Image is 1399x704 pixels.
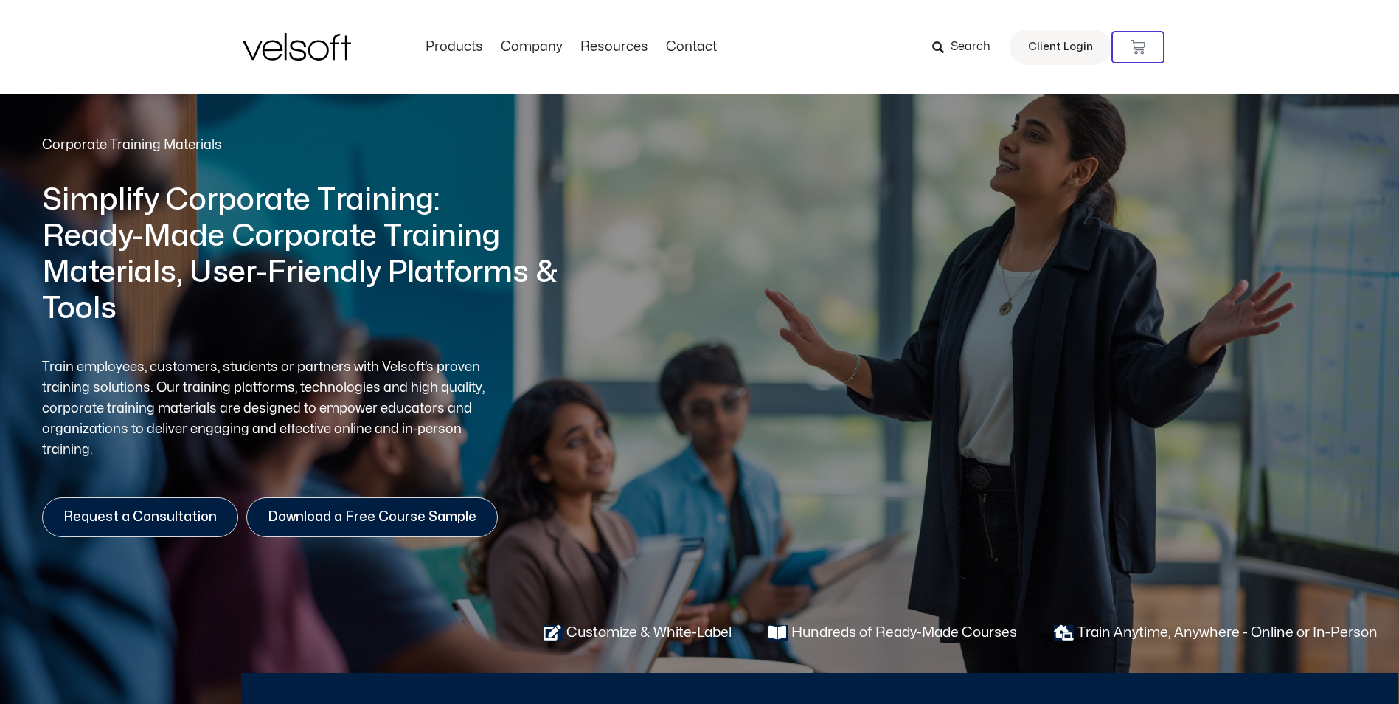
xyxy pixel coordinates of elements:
a: Request a Consultation [42,497,238,537]
span: Search [951,38,990,57]
img: Velsoft Training Materials [243,33,351,61]
a: ProductsMenu Toggle [417,39,492,55]
a: CompanyMenu Toggle [492,39,572,55]
span: Client Login [1028,38,1093,57]
nav: Menu [417,39,726,55]
p: Train employees, customers, students or partners with Velsoft’s proven training solutions. Our tr... [42,357,506,460]
a: ResourcesMenu Toggle [572,39,657,55]
a: ContactMenu Toggle [657,39,726,55]
a: Client Login [1010,30,1111,65]
span: Train Anytime, Anywhere - Online or In-Person [1074,623,1378,643]
a: Search [932,35,1001,60]
span: Request a Consultation [63,510,217,525]
span: Customize & White-Label [563,623,732,643]
span: Download a Free Course Sample [268,510,476,525]
h2: Corporate Training Materials [42,136,560,154]
h1: Simplify Corporate Training: Ready-Made Corporate Training Materials, User-Friendly Platforms & T... [42,182,560,328]
span: Hundreds of Ready-Made Courses [788,623,1017,643]
a: Download a Free Course Sample [246,497,498,537]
